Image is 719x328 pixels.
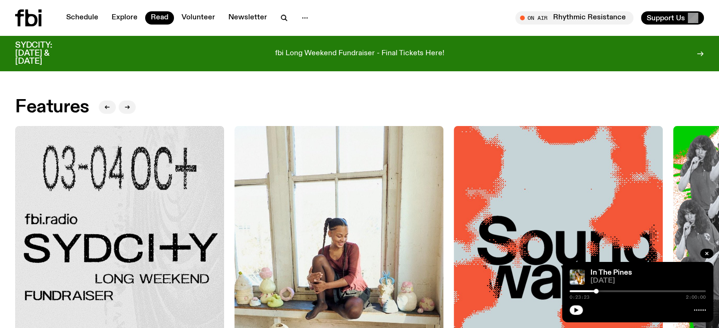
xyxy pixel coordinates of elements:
span: 0:23:23 [570,295,589,300]
p: fbi Long Weekend Fundraiser - Final Tickets Here! [275,50,444,58]
a: Read [145,11,174,25]
a: Newsletter [223,11,273,25]
span: 2:00:00 [686,295,706,300]
button: On AirRhythmic Resistance [515,11,633,25]
a: Explore [106,11,143,25]
h3: SYDCITY: [DATE] & [DATE] [15,42,76,66]
a: In The Pines [590,269,632,277]
a: Volunteer [176,11,221,25]
h2: Features [15,99,89,116]
span: Support Us [647,14,685,22]
span: [DATE] [590,278,706,285]
button: Support Us [641,11,704,25]
a: Schedule [61,11,104,25]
